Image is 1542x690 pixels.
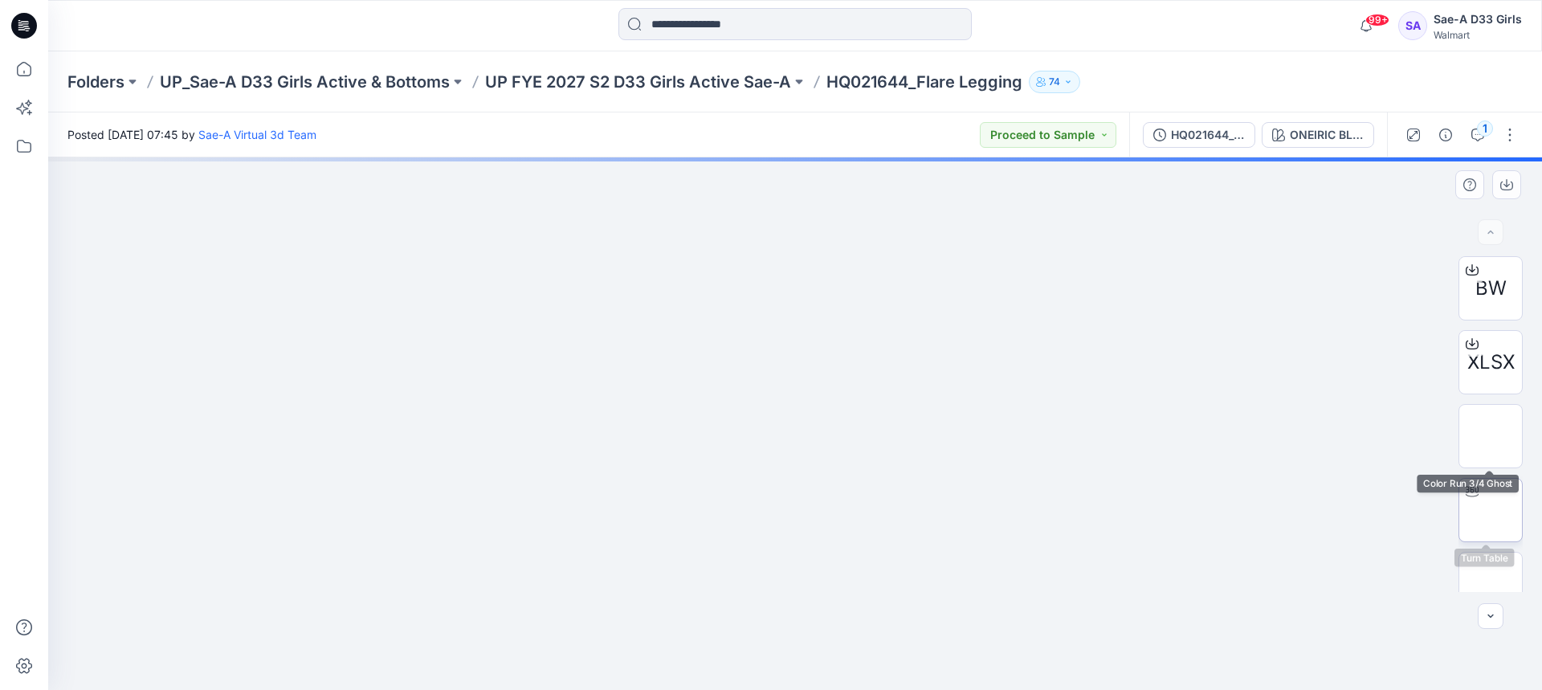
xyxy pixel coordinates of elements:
p: 74 [1049,73,1060,91]
button: 1 [1465,122,1491,148]
p: HQ021644_Flare Legging [826,71,1022,93]
button: ONEIRIC BLUE [1262,122,1374,148]
div: HQ021644_COLORS [1171,126,1245,144]
span: 99+ [1365,14,1389,27]
div: Sae-A D33 Girls [1434,10,1522,29]
a: Sae-A Virtual 3d Team [198,128,316,141]
span: Posted [DATE] 07:45 by [67,126,316,143]
div: ONEIRIC BLUE [1290,126,1364,144]
button: 74 [1029,71,1080,93]
a: UP_Sae-A D33 Girls Active & Bottoms [160,71,450,93]
a: UP FYE 2027 S2 D33 Girls Active Sae-A [485,71,791,93]
a: Folders [67,71,124,93]
div: Walmart [1434,29,1522,41]
div: 1 [1477,120,1493,137]
span: BW [1475,274,1507,303]
button: HQ021644_COLORS [1143,122,1255,148]
button: Details [1433,122,1458,148]
div: SA [1398,11,1427,40]
span: XLSX [1467,348,1515,377]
